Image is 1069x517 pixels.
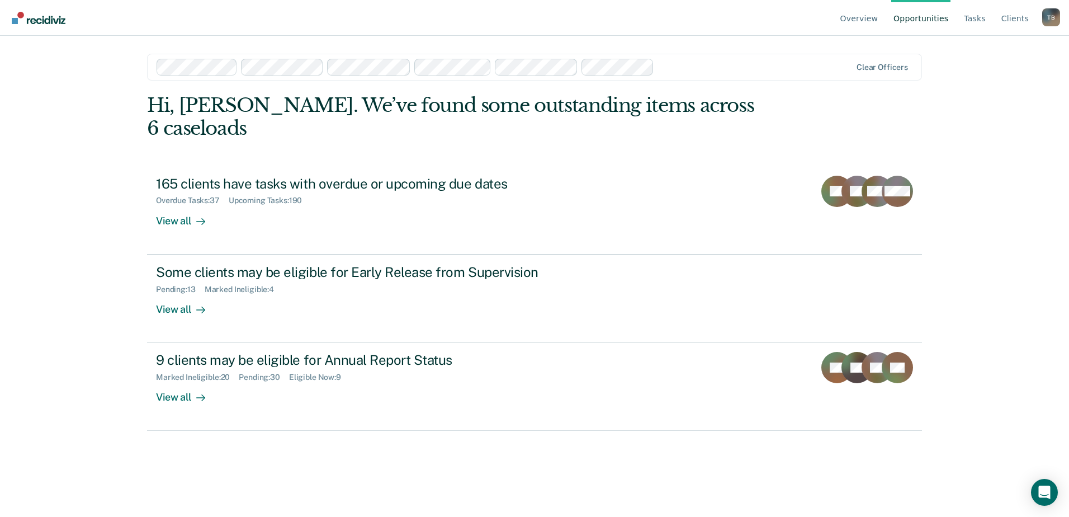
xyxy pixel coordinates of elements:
div: T B [1042,8,1060,26]
div: Open Intercom Messenger [1031,479,1058,506]
div: Eligible Now : 9 [289,373,350,382]
div: Marked Ineligible : 4 [205,285,283,294]
div: Marked Ineligible : 20 [156,373,239,382]
div: Some clients may be eligible for Early Release from Supervision [156,264,548,280]
div: Pending : 13 [156,285,205,294]
div: Pending : 30 [239,373,289,382]
div: Hi, [PERSON_NAME]. We’ve found some outstanding items across 6 caseloads [147,94,767,140]
div: 165 clients have tasks with overdue or upcoming due dates [156,176,548,192]
img: Recidiviz [12,12,65,24]
a: 165 clients have tasks with overdue or upcoming due datesOverdue Tasks:37Upcoming Tasks:190View all [147,167,922,255]
button: Profile dropdown button [1042,8,1060,26]
div: View all [156,205,219,227]
a: Some clients may be eligible for Early Release from SupervisionPending:13Marked Ineligible:4View all [147,255,922,343]
div: Upcoming Tasks : 190 [229,196,311,205]
div: 9 clients may be eligible for Annual Report Status [156,352,548,368]
div: View all [156,294,219,316]
div: Overdue Tasks : 37 [156,196,229,205]
div: Clear officers [857,63,908,72]
div: View all [156,382,219,404]
a: 9 clients may be eligible for Annual Report StatusMarked Ineligible:20Pending:30Eligible Now:9Vie... [147,343,922,431]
